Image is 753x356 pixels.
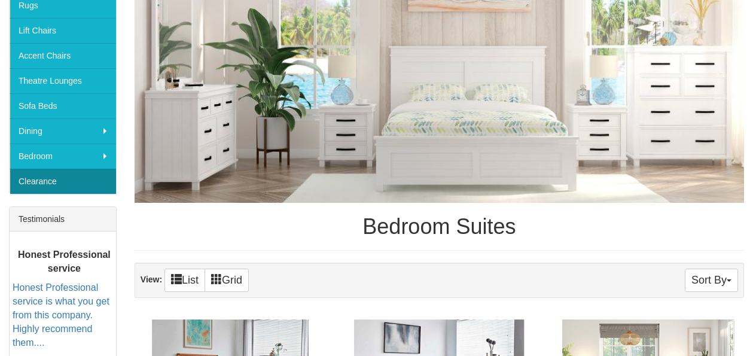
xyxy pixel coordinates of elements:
[10,68,116,93] a: Theatre Lounges
[10,93,116,118] a: Sofa Beds
[10,169,116,194] a: Clearance
[10,43,116,68] a: Accent Chairs
[135,215,744,239] h1: Bedroom Suites
[10,144,116,169] a: Bedroom
[10,18,116,43] a: Lift Chairs
[10,118,116,144] a: Dining
[164,269,205,292] a: List
[141,275,162,284] strong: View:
[13,282,109,347] a: Honest Professional service is what you get from this company. Highly recommend them....
[205,269,249,292] a: Grid
[10,207,116,232] div: Testimonials
[18,249,111,273] b: Honest Professional service
[685,269,738,292] button: Sort By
